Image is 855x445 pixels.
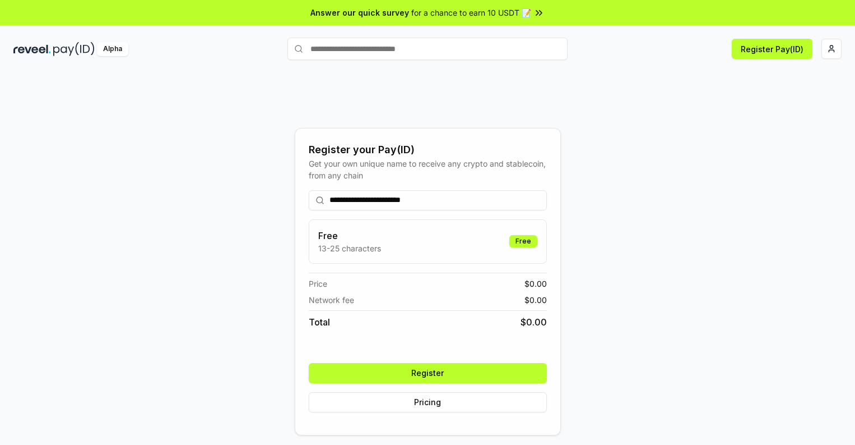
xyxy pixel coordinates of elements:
[521,315,547,329] span: $ 0.00
[524,278,547,290] span: $ 0.00
[309,392,547,412] button: Pricing
[732,39,812,59] button: Register Pay(ID)
[97,42,128,56] div: Alpha
[310,7,409,19] span: Answer our quick survey
[318,242,381,254] p: 13-25 characters
[524,294,547,306] span: $ 0.00
[13,42,51,56] img: reveel_dark
[309,294,354,306] span: Network fee
[309,363,547,383] button: Register
[411,7,531,19] span: for a chance to earn 10 USDT 📝
[309,158,547,181] div: Get your own unique name to receive any crypto and stablecoin, from any chain
[53,42,95,56] img: pay_id
[318,229,381,242] h3: Free
[309,142,547,158] div: Register your Pay(ID)
[509,235,537,247] div: Free
[309,278,327,290] span: Price
[309,315,330,329] span: Total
